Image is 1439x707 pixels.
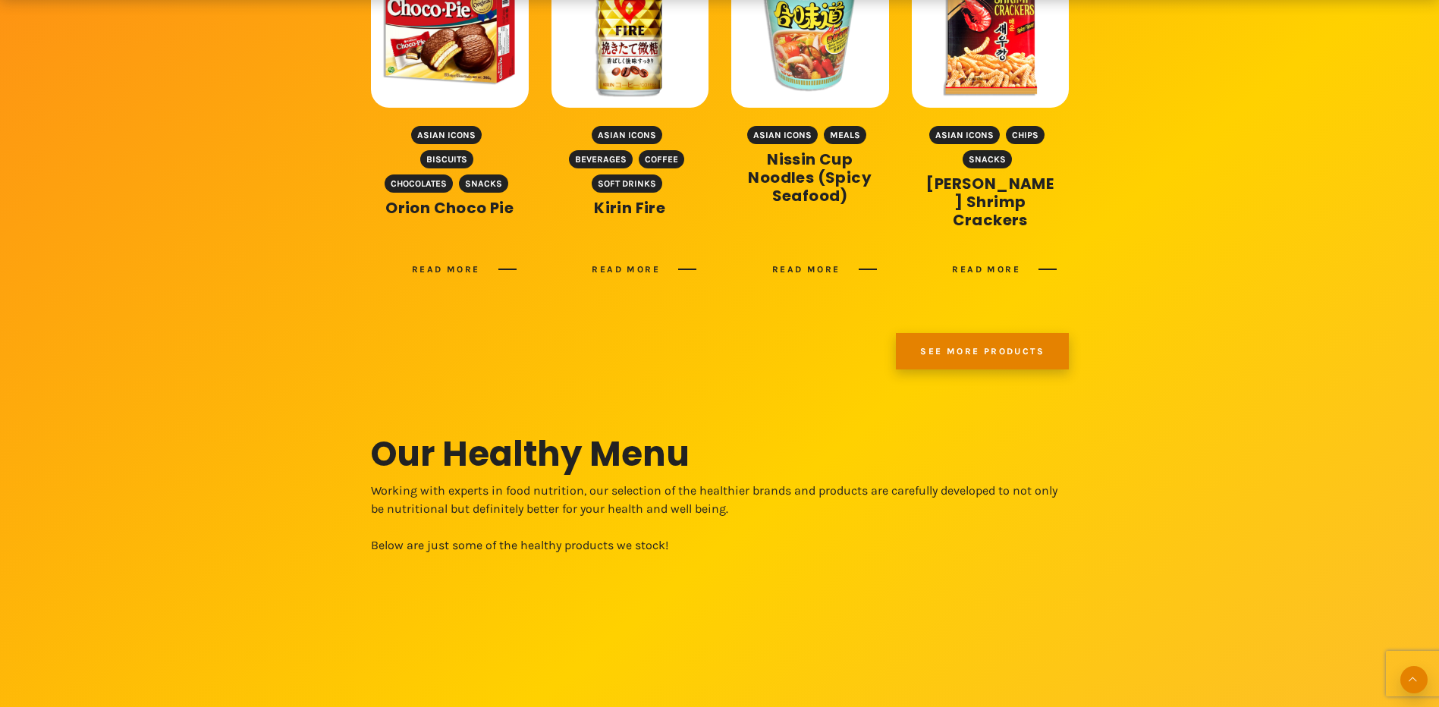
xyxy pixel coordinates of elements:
[594,197,665,218] a: Kirin Fire
[569,150,633,168] a: Beverages
[411,126,482,144] a: Asian Icons
[929,126,1000,144] a: Asian Icons
[371,536,1069,555] p: Below are just some of the healthy products we stock!
[591,174,661,193] a: Soft Drinks
[385,197,514,218] a: Orion Choco Pie
[371,482,1069,518] p: Working with experts in food nutrition, our selection of the healthier brands and products are ca...
[459,174,508,193] a: Snacks
[1006,126,1045,144] a: Chips
[411,260,516,278] a: Read more
[591,126,661,144] a: Asian Icons
[962,150,1011,168] a: Snacks
[926,173,1054,231] a: [PERSON_NAME] Shrimp Crackers
[771,260,876,278] a: Read more
[896,333,1069,369] a: See more products
[639,150,684,168] a: Coffee
[592,260,696,278] a: Read more
[371,436,1069,473] h2: Our Healthy Menu
[385,174,453,193] a: Chocolates
[419,150,473,168] a: Biscuits
[747,126,818,144] a: Asian Icons
[952,260,1057,278] a: Read more
[748,149,872,206] a: Nissin Cup Noodles (Spicy Seafood)
[824,126,866,144] a: Meals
